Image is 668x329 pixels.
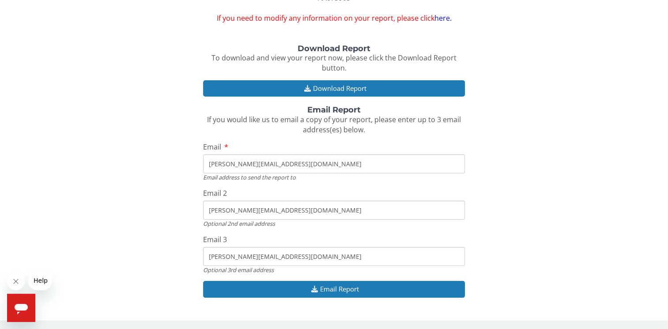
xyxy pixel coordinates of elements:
strong: Download Report [298,44,370,53]
iframe: Close message [7,273,25,290]
iframe: Button to launch messaging window [7,294,35,322]
strong: Email Report [307,105,361,115]
span: Email 2 [203,188,227,198]
div: Optional 3rd email address [203,266,465,274]
span: Email 3 [203,235,227,244]
div: Optional 2nd email address [203,220,465,228]
span: If you would like us to email a copy of your report, please enter up to 3 email address(es) below. [207,115,461,135]
span: To download and view your report now, please click the Download Report button. [211,53,457,73]
button: Download Report [203,80,465,97]
iframe: Message from company [28,271,52,290]
button: Email Report [203,281,465,297]
span: If you need to modify any information on your report, please click [203,13,465,23]
div: Email address to send the report to [203,173,465,181]
a: here. [434,13,451,23]
span: Email [203,142,221,152]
